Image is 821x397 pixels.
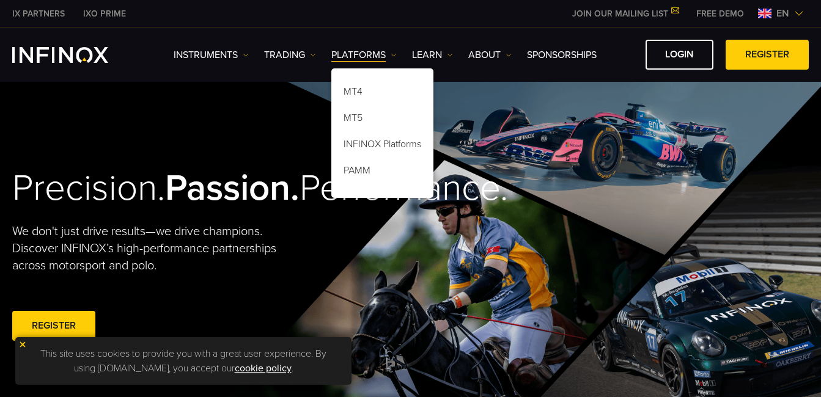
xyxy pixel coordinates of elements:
a: INFINOX Logo [12,47,137,63]
strong: Passion. [165,166,300,210]
a: INFINOX Platforms [331,133,433,159]
span: en [771,6,794,21]
a: REGISTER [12,311,95,341]
p: This site uses cookies to provide you with a great user experience. By using [DOMAIN_NAME], you a... [21,343,345,379]
a: SPONSORSHIPS [527,48,597,62]
h2: Precision. Performance. [12,166,370,211]
a: Instruments [174,48,249,62]
a: INFINOX [3,7,74,20]
a: MT4 [331,81,433,107]
a: LOGIN [646,40,713,70]
a: REGISTER [726,40,809,70]
a: ABOUT [468,48,512,62]
a: Learn [412,48,453,62]
a: cookie policy [235,362,292,374]
p: We don't just drive results—we drive champions. Discover INFINOX’s high-performance partnerships ... [12,223,299,274]
a: INFINOX MENU [687,7,753,20]
a: JOIN OUR MAILING LIST [563,9,687,19]
a: PAMM [331,159,433,186]
img: yellow close icon [18,340,27,349]
a: MT5 [331,107,433,133]
a: PLATFORMS [331,48,397,62]
a: INFINOX [74,7,135,20]
a: TRADING [264,48,316,62]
